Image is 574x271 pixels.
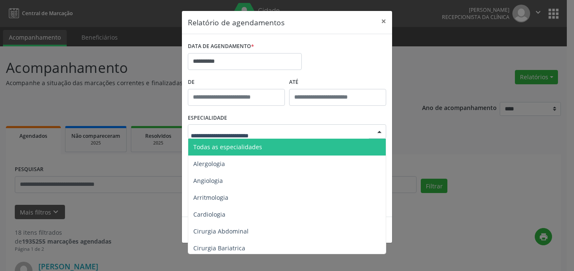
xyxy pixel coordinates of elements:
label: De [188,76,285,89]
label: ESPECIALIDADE [188,112,227,125]
span: Todas as especialidades [193,143,262,151]
h5: Relatório de agendamentos [188,17,284,28]
span: Alergologia [193,160,225,168]
button: Close [375,11,392,32]
label: DATA DE AGENDAMENTO [188,40,254,53]
span: Cirurgia Abdominal [193,227,249,235]
span: Cardiologia [193,210,225,218]
span: Arritmologia [193,193,228,201]
span: Angiologia [193,177,223,185]
span: Cirurgia Bariatrica [193,244,245,252]
label: ATÉ [289,76,386,89]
